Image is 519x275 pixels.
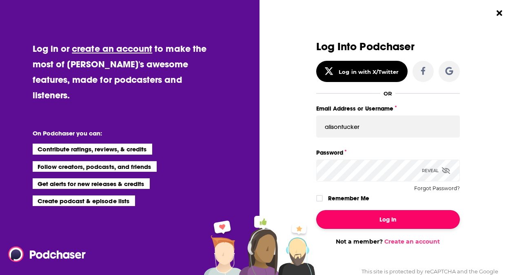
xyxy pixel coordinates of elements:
input: Email Address or Username [316,115,460,137]
div: Not a member? [316,238,460,245]
label: Remember Me [328,193,369,204]
div: Log in with X/Twitter [339,69,399,75]
li: Get alerts for new releases & credits [33,178,150,189]
a: Create an account [384,238,440,245]
label: Password [316,147,460,158]
li: Contribute ratings, reviews, & credits [33,144,153,154]
button: Log In [316,210,460,229]
label: Email Address or Username [316,103,460,114]
img: Podchaser - Follow, Share and Rate Podcasts [8,246,86,262]
div: OR [384,90,392,97]
button: Forgot Password? [414,186,460,191]
h3: Log Into Podchaser [316,41,460,53]
a: Podchaser - Follow, Share and Rate Podcasts [8,246,80,262]
a: create an account [72,43,152,54]
div: Reveal [422,160,450,182]
button: Close Button [492,5,507,21]
li: On Podchaser you can: [33,129,196,137]
li: Follow creators, podcasts, and friends [33,161,157,172]
li: Create podcast & episode lists [33,195,135,206]
button: Log in with X/Twitter [316,61,408,82]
